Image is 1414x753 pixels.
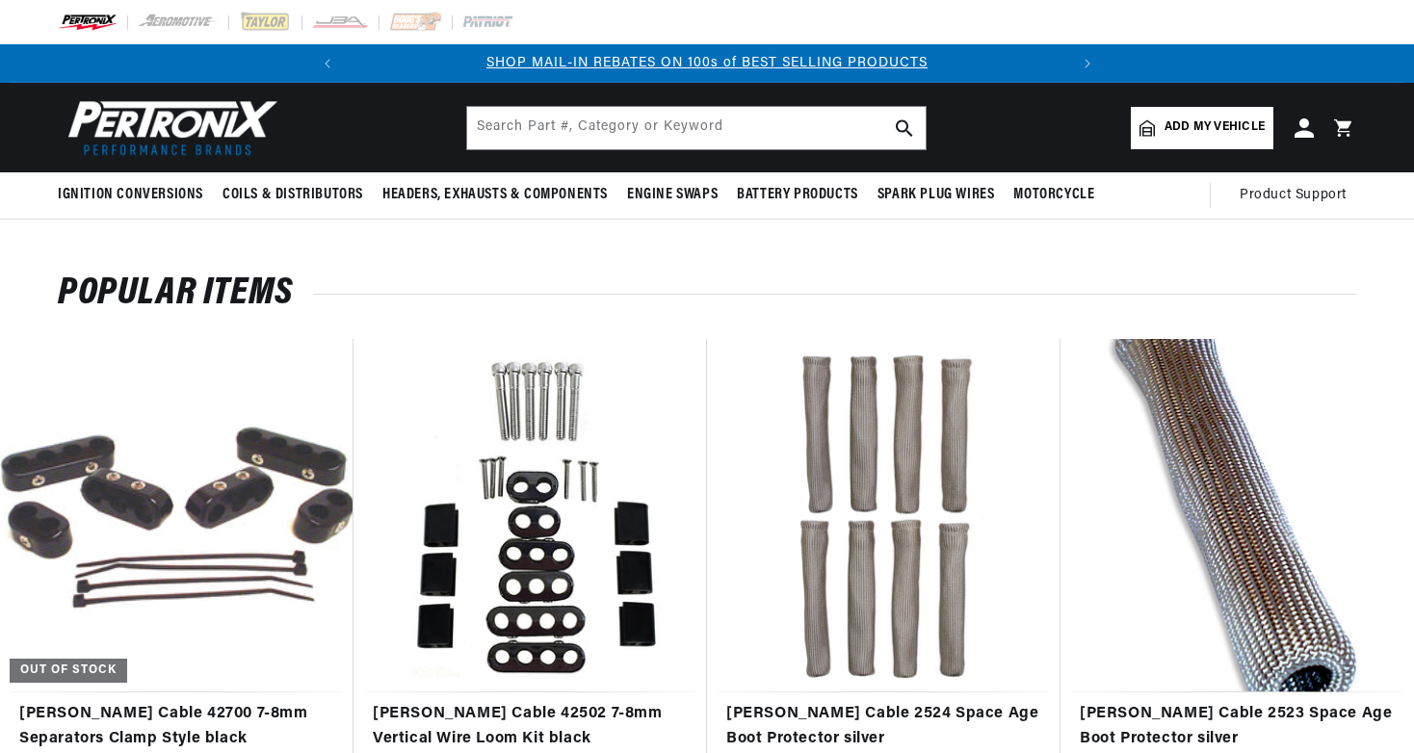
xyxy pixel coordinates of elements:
input: Search Part #, Category or Keyword [467,107,926,149]
a: [PERSON_NAME] Cable 2524 Space Age Boot Protector silver [726,702,1041,751]
h2: Popular items [58,277,1356,310]
summary: Ignition Conversions [58,172,213,218]
summary: Spark Plug Wires [868,172,1005,218]
div: 1 of 2 [347,53,1068,74]
span: Headers, Exhausts & Components [382,185,608,205]
span: Engine Swaps [627,185,718,205]
div: Announcement [347,53,1068,74]
span: Ignition Conversions [58,185,203,205]
button: Translation missing: en.sections.announcements.next_announcement [1068,44,1107,83]
span: Product Support [1240,185,1347,206]
summary: Product Support [1240,172,1356,219]
span: Battery Products [737,185,858,205]
a: [PERSON_NAME] Cable 42502 7-8mm Vertical Wire Loom Kit black [373,702,688,751]
img: Pertronix [58,94,279,161]
span: Spark Plug Wires [877,185,995,205]
span: Motorcycle [1013,185,1094,205]
slideshow-component: Translation missing: en.sections.announcements.announcement_bar [10,44,1404,83]
button: search button [883,107,926,149]
a: Add my vehicle [1131,107,1273,149]
summary: Engine Swaps [617,172,727,218]
a: [PERSON_NAME] Cable 2523 Space Age Boot Protector silver [1080,702,1395,751]
summary: Headers, Exhausts & Components [373,172,617,218]
summary: Battery Products [727,172,868,218]
button: Translation missing: en.sections.announcements.previous_announcement [308,44,347,83]
summary: Coils & Distributors [213,172,373,218]
span: Add my vehicle [1165,118,1265,137]
a: [PERSON_NAME] Cable 42700 7-8mm Separators Clamp Style black [19,702,334,751]
a: SHOP MAIL-IN REBATES ON 100s of BEST SELLING PRODUCTS [486,56,928,70]
summary: Motorcycle [1004,172,1104,218]
span: Coils & Distributors [223,185,363,205]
